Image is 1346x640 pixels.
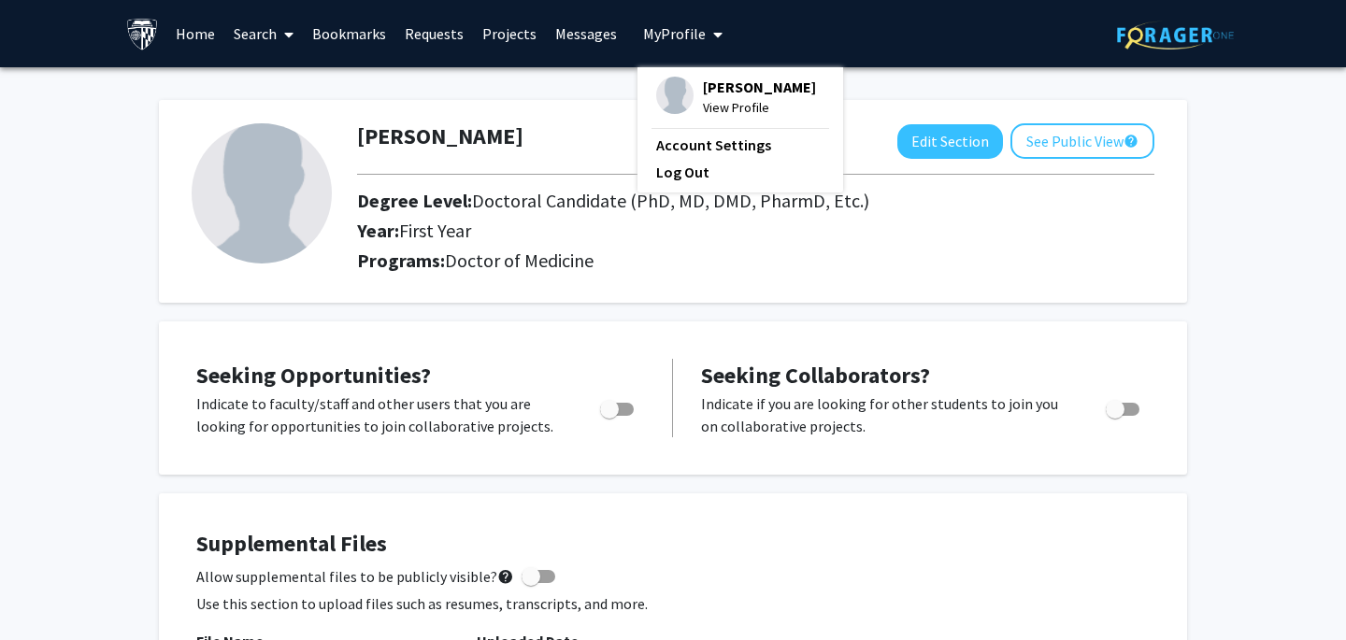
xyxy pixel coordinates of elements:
h2: Programs: [357,249,1154,272]
img: Profile Picture [656,77,694,114]
h2: Year: [357,220,1011,242]
span: My Profile [643,24,706,43]
img: ForagerOne Logo [1117,21,1234,50]
p: Indicate if you are looking for other students to join you on collaborative projects. [701,392,1070,437]
h1: [PERSON_NAME] [357,123,523,150]
a: Search [224,1,303,66]
a: Projects [473,1,546,66]
div: Toggle [1098,392,1150,420]
span: [PERSON_NAME] [703,77,816,97]
img: Profile Picture [192,123,332,263]
a: Account Settings [656,134,824,156]
mat-icon: help [1124,130,1138,152]
a: Bookmarks [303,1,395,66]
a: Home [166,1,224,66]
a: Messages [546,1,626,66]
span: View Profile [703,97,816,118]
span: Allow supplemental files to be publicly visible? [196,565,514,588]
div: Toggle [593,392,644,420]
p: Use this section to upload files such as resumes, transcripts, and more. [196,592,1150,615]
span: Seeking Opportunities? [196,361,431,390]
iframe: Chat [14,556,79,626]
span: Doctor of Medicine [445,249,594,272]
a: Log Out [656,161,824,183]
button: See Public View [1010,123,1154,159]
span: Seeking Collaborators? [701,361,930,390]
span: Doctoral Candidate (PhD, MD, DMD, PharmD, Etc.) [472,189,869,212]
p: Indicate to faculty/staff and other users that you are looking for opportunities to join collabor... [196,392,565,437]
h4: Supplemental Files [196,531,1150,558]
h2: Degree Level: [357,190,1011,212]
mat-icon: help [497,565,514,588]
a: Requests [395,1,473,66]
div: Profile Picture[PERSON_NAME]View Profile [656,77,816,118]
img: Johns Hopkins University Logo [126,18,159,50]
button: Edit Section [897,124,1003,159]
span: First Year [399,219,471,242]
